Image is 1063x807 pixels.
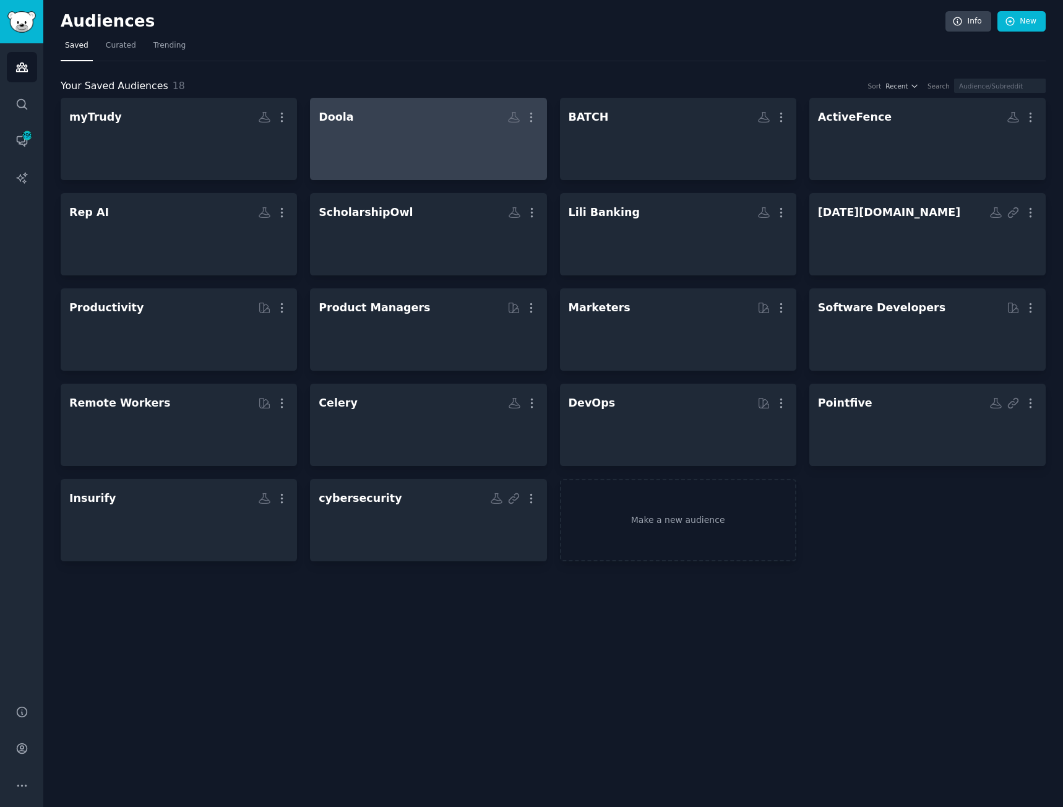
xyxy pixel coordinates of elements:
[560,479,796,561] a: Make a new audience
[560,98,796,180] a: BATCH
[173,80,185,92] span: 18
[560,193,796,275] a: Lili Banking
[69,300,144,316] div: Productivity
[868,82,882,90] div: Sort
[22,131,33,140] span: 299
[101,36,140,61] a: Curated
[61,12,945,32] h2: Audiences
[560,288,796,371] a: Marketers
[153,40,186,51] span: Trending
[61,98,297,180] a: myTrudy
[809,193,1046,275] a: [DATE][DOMAIN_NAME]
[997,11,1046,32] a: New
[569,300,630,316] div: Marketers
[927,82,950,90] div: Search
[319,395,358,411] div: Celery
[319,300,430,316] div: Product Managers
[954,79,1046,93] input: Audience/Subreddit
[310,288,546,371] a: Product Managers
[885,82,908,90] span: Recent
[809,98,1046,180] a: ActiveFence
[61,193,297,275] a: Rep AI
[945,11,991,32] a: Info
[61,79,168,94] span: Your Saved Audiences
[69,205,109,220] div: Rep AI
[61,288,297,371] a: Productivity
[65,40,88,51] span: Saved
[310,384,546,466] a: Celery
[809,288,1046,371] a: Software Developers
[319,110,353,125] div: Doola
[319,205,413,220] div: ScholarshipOwl
[569,205,640,220] div: Lili Banking
[818,395,872,411] div: Pointfive
[818,110,892,125] div: ActiveFence
[818,205,960,220] div: [DATE][DOMAIN_NAME]
[149,36,190,61] a: Trending
[319,491,402,506] div: cybersecurity
[885,82,919,90] button: Recent
[69,491,116,506] div: Insurify
[560,384,796,466] a: DevOps
[569,110,609,125] div: BATCH
[61,479,297,561] a: Insurify
[106,40,136,51] span: Curated
[69,110,122,125] div: myTrudy
[809,384,1046,466] a: Pointfive
[69,395,170,411] div: Remote Workers
[310,479,546,561] a: cybersecurity
[7,11,36,33] img: GummySearch logo
[818,300,945,316] div: Software Developers
[310,98,546,180] a: Doola
[61,36,93,61] a: Saved
[61,384,297,466] a: Remote Workers
[7,126,37,156] a: 299
[569,395,616,411] div: DevOps
[310,193,546,275] a: ScholarshipOwl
